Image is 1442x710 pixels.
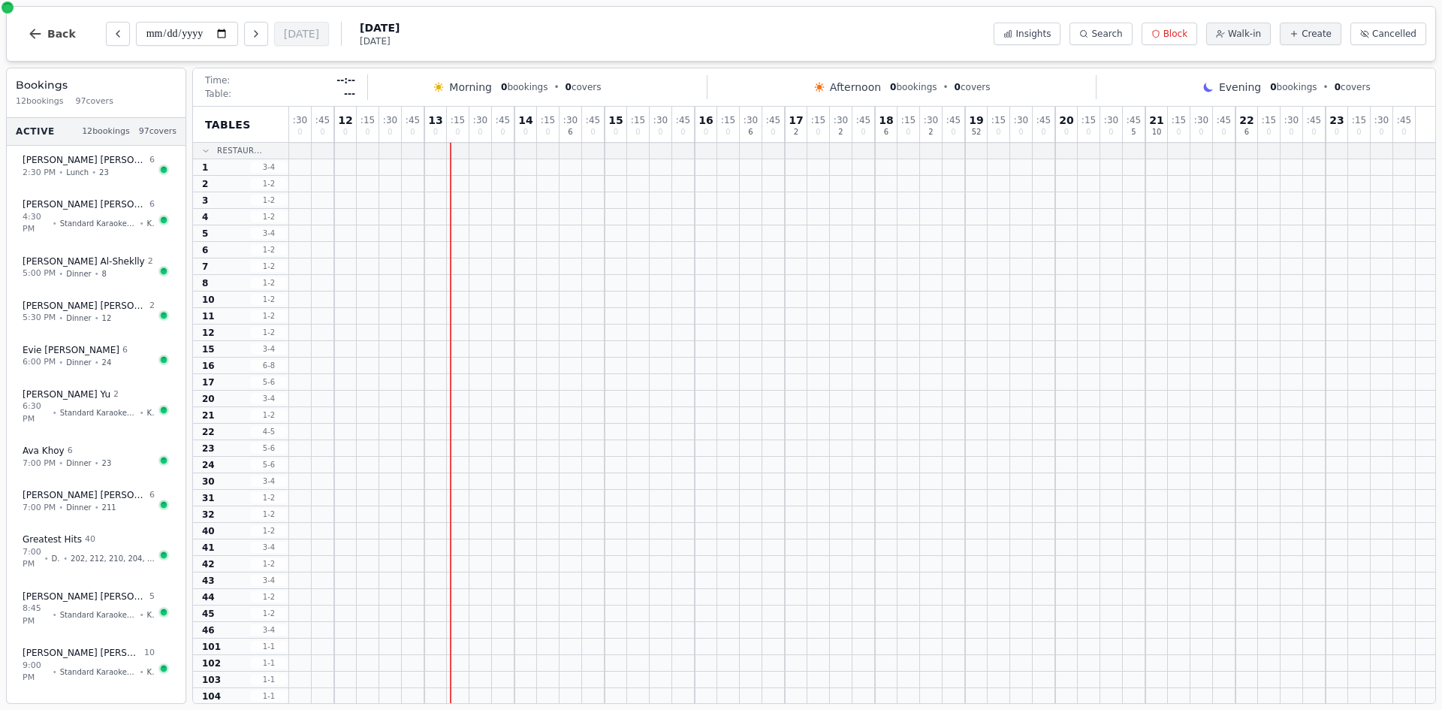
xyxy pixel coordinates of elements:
[360,116,375,125] span: : 15
[834,116,848,125] span: : 30
[1352,116,1366,125] span: : 15
[1127,116,1141,125] span: : 45
[501,81,548,93] span: bookings
[202,426,215,438] span: 22
[13,437,179,478] button: Ava Khoy67:00 PM•Dinner•23
[1041,128,1045,136] span: 0
[943,81,949,93] span: •
[251,525,287,536] span: 1 - 2
[66,502,91,513] span: Dinner
[202,459,215,471] span: 24
[1069,23,1132,45] button: Search
[23,546,41,571] span: 7:00 PM
[102,268,107,279] span: 8
[251,558,287,570] span: 1 - 2
[901,116,916,125] span: : 15
[202,575,215,587] span: 43
[1350,23,1426,45] button: Cancelled
[566,81,602,93] span: covers
[1280,23,1341,45] button: Create
[315,116,330,125] span: : 45
[102,458,112,469] span: 23
[676,116,690,125] span: : 45
[383,116,397,125] span: : 30
[563,116,578,125] span: : 30
[140,218,144,229] span: •
[202,294,215,306] span: 10
[251,343,287,355] span: 3 - 4
[148,255,153,268] span: 2
[1372,28,1416,40] span: Cancelled
[202,591,215,603] span: 44
[410,128,415,136] span: 0
[16,77,176,92] h3: Bookings
[789,115,803,125] span: 17
[955,81,991,93] span: covers
[76,95,113,108] span: 97 covers
[53,407,57,418] span: •
[202,228,208,240] span: 5
[23,198,146,210] span: [PERSON_NAME] [PERSON_NAME]
[631,116,645,125] span: : 15
[202,261,208,273] span: 7
[928,128,933,136] span: 2
[320,128,324,136] span: 0
[545,128,550,136] span: 0
[1217,116,1231,125] span: : 45
[202,310,215,322] span: 11
[496,116,510,125] span: : 45
[884,128,888,136] span: 6
[202,195,208,207] span: 3
[1149,115,1163,125] span: 21
[251,509,287,520] span: 1 - 2
[1329,115,1344,125] span: 23
[1270,81,1317,93] span: bookings
[251,376,287,388] span: 5 - 6
[23,533,82,545] span: Greatest Hits
[53,609,57,621] span: •
[244,22,268,46] button: Next day
[658,128,662,136] span: 0
[1086,128,1091,136] span: 0
[406,116,420,125] span: : 45
[106,22,130,46] button: Previous day
[202,327,215,339] span: 12
[972,128,982,136] span: 52
[66,313,91,324] span: Dinner
[251,261,287,272] span: 1 - 2
[614,128,618,136] span: 0
[251,443,287,454] span: 5 - 6
[147,609,155,621] span: K2
[202,608,215,620] span: 45
[23,445,65,457] span: Ava Khoy
[1219,80,1261,95] span: Evening
[274,22,329,46] button: [DATE]
[1374,116,1389,125] span: : 30
[1091,28,1122,40] span: Search
[85,533,95,546] span: 40
[202,657,221,669] span: 102
[1194,116,1208,125] span: : 30
[202,277,208,289] span: 8
[955,82,961,92] span: 0
[830,80,881,95] span: Afternoon
[251,459,287,470] span: 5 - 6
[66,357,91,368] span: Dinner
[202,525,215,537] span: 40
[946,116,961,125] span: : 45
[205,74,230,86] span: Time:
[861,128,865,136] span: 0
[251,310,287,322] span: 1 - 2
[95,313,99,324] span: •
[251,211,287,222] span: 1 - 2
[1356,128,1361,136] span: 0
[838,128,843,136] span: 2
[1335,128,1339,136] span: 0
[202,211,208,223] span: 4
[1064,128,1069,136] span: 0
[13,481,179,522] button: [PERSON_NAME] [PERSON_NAME]67:00 PM•Dinner•211
[1206,23,1271,45] button: Walk-in
[59,357,63,368] span: •
[53,666,57,678] span: •
[251,409,287,421] span: 1 - 2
